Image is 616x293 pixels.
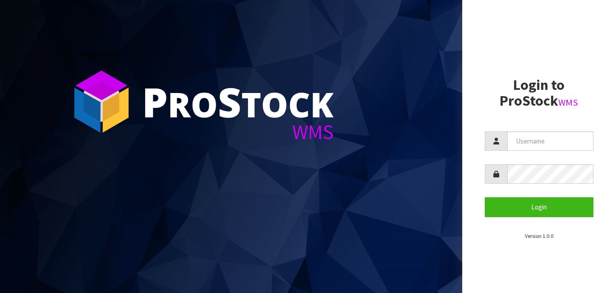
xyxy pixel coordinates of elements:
[558,97,578,108] small: WMS
[507,131,594,151] input: Username
[485,197,594,217] button: Login
[485,77,594,109] h2: Login to ProStock
[142,81,334,122] div: ro tock
[218,74,241,129] span: S
[525,233,553,239] small: Version 1.0.0
[142,122,334,142] div: WMS
[142,74,168,129] span: P
[68,68,135,135] img: ProStock Cube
